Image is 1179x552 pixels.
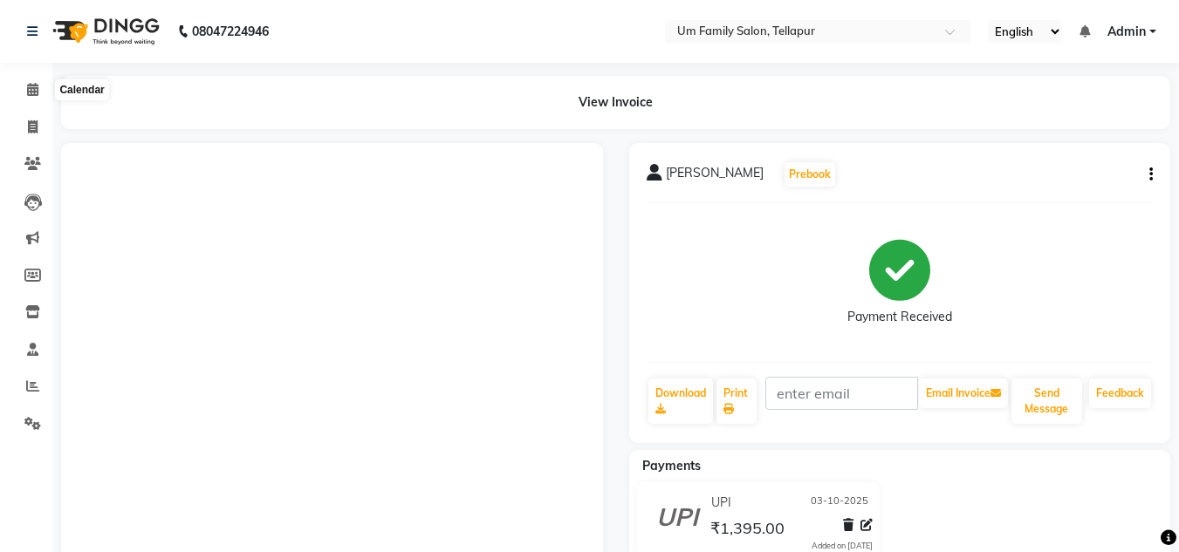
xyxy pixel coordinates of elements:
button: Send Message [1011,378,1082,424]
div: Added on [DATE] [812,540,873,552]
span: 03-10-2025 [811,494,868,512]
button: Email Invoice [919,378,1008,408]
span: UPI [711,494,731,512]
span: Admin [1107,23,1146,41]
div: Payment Received [847,308,952,326]
div: View Invoice [61,76,1170,129]
b: 08047224946 [192,7,269,56]
button: Prebook [785,162,835,187]
span: Payments [642,458,701,474]
img: logo [45,7,164,56]
a: Download [648,378,713,424]
div: Calendar [55,79,108,100]
span: ₹1,395.00 [710,518,785,542]
a: Print [716,378,757,424]
input: enter email [765,377,918,410]
a: Feedback [1089,378,1151,408]
span: [PERSON_NAME] [666,164,764,188]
